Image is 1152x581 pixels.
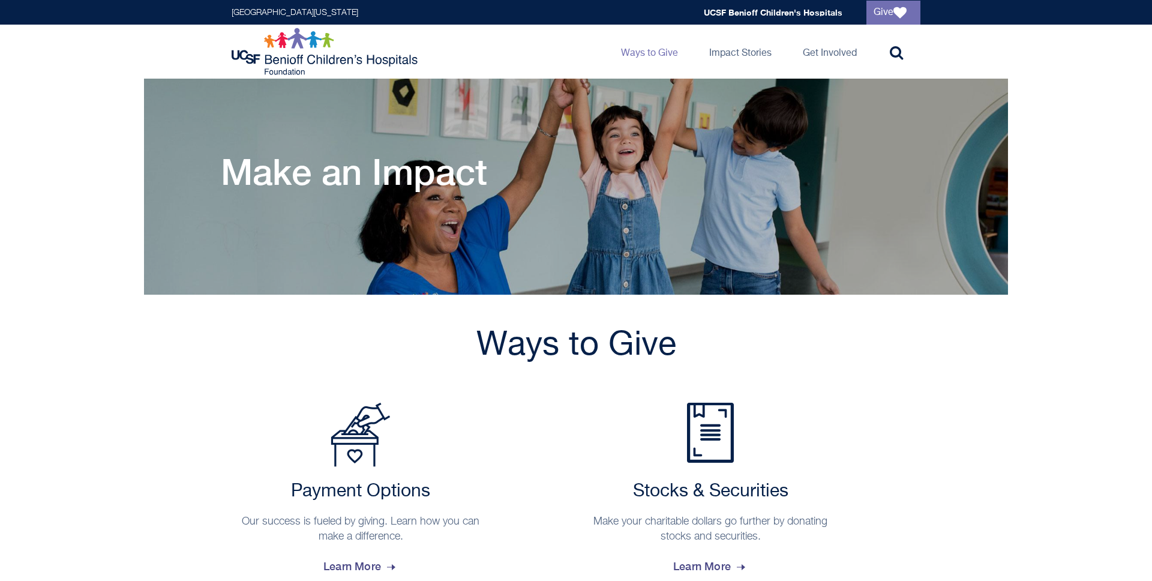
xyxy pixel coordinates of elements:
[866,1,920,25] a: Give
[232,28,421,76] img: Logo for UCSF Benioff Children's Hospitals Foundation
[611,25,688,79] a: Ways to Give
[700,25,781,79] a: Impact Stories
[587,481,833,502] h2: Stocks & Securities
[331,403,391,467] img: Payment Options
[232,8,358,17] a: [GEOGRAPHIC_DATA][US_STATE]
[687,403,734,463] img: Stocks & Securities
[793,25,866,79] a: Get Involved
[238,514,484,544] p: Our success is fueled by giving. Learn how you can make a difference.
[221,151,487,193] h1: Make an Impact
[587,514,833,544] p: Make your charitable dollars go further by donating stocks and securities.
[704,7,842,17] a: UCSF Benioff Children's Hospitals
[232,325,920,367] h1: Ways to Give
[238,481,484,502] h2: Payment Options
